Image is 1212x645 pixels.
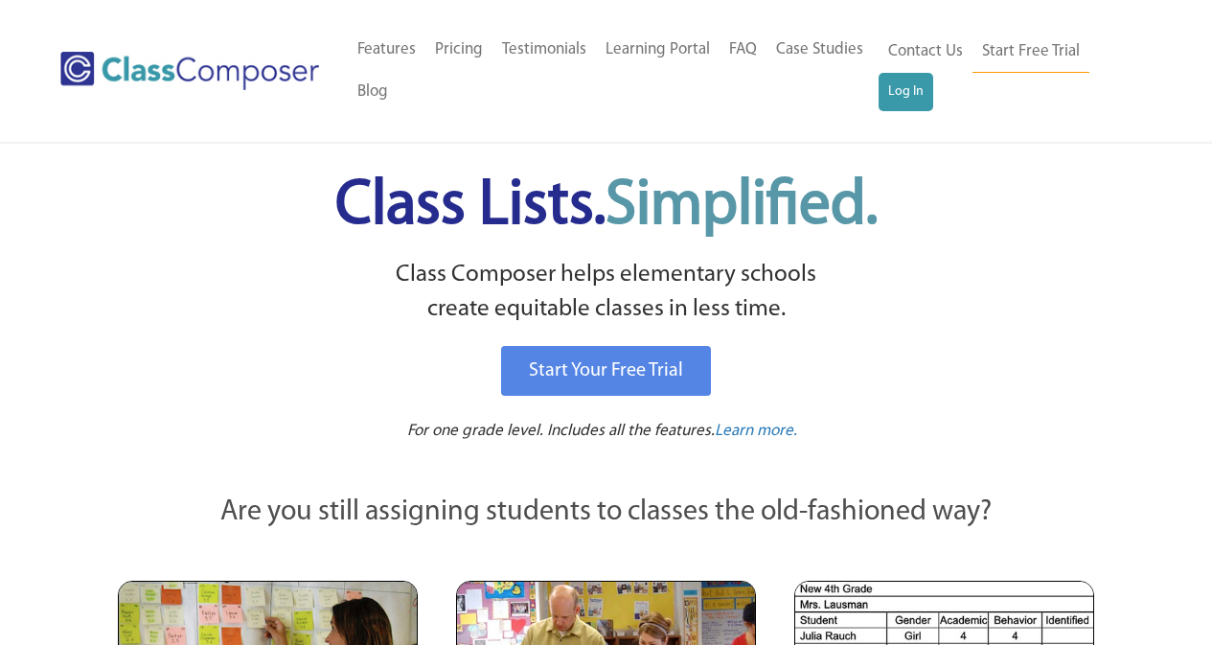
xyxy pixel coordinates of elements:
nav: Header Menu [879,31,1137,111]
img: Class Composer [60,52,319,90]
span: Start Your Free Trial [529,361,683,380]
a: Log In [879,73,933,111]
a: FAQ [720,29,766,71]
span: Learn more. [715,423,797,439]
p: Are you still assigning students to classes the old-fashioned way? [118,492,1095,534]
p: Class Composer helps elementary schools create equitable classes in less time. [115,258,1098,328]
span: For one grade level. Includes all the features. [407,423,715,439]
a: Pricing [425,29,492,71]
a: Contact Us [879,31,972,73]
a: Learn more. [715,420,797,444]
span: Simplified. [606,175,878,238]
span: Class Lists. [335,175,878,238]
a: Start Free Trial [972,31,1089,74]
a: Start Your Free Trial [501,346,711,396]
a: Learning Portal [596,29,720,71]
a: Case Studies [766,29,873,71]
a: Features [348,29,425,71]
nav: Header Menu [348,29,879,113]
a: Blog [348,71,398,113]
a: Testimonials [492,29,596,71]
